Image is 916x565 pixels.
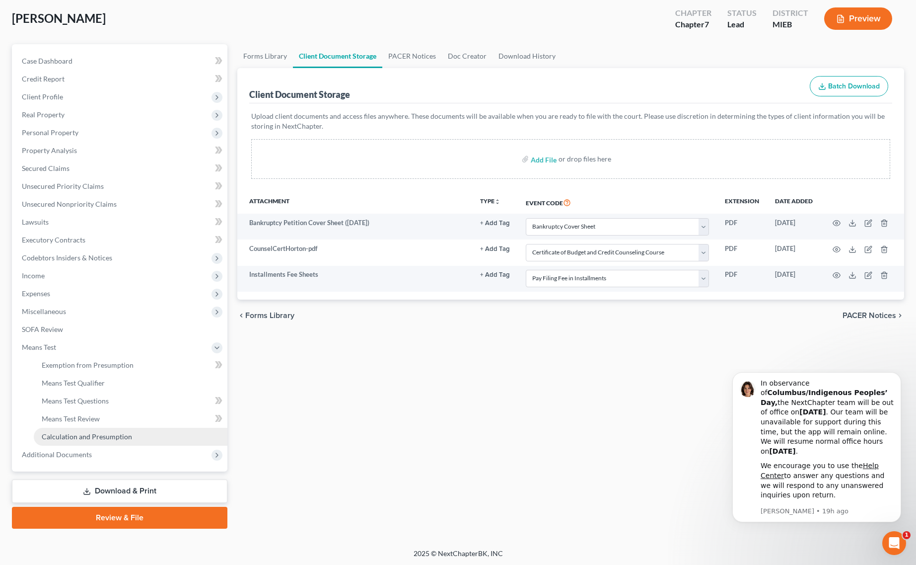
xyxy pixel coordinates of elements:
div: Lead [727,19,757,30]
i: unfold_more [494,199,500,205]
td: [DATE] [767,240,821,265]
span: Credit Report [22,75,65,83]
button: Preview [824,7,892,30]
iframe: Intercom notifications message [717,369,916,560]
span: Means Test Qualifier [42,379,105,387]
a: Unsecured Nonpriority Claims [14,195,227,213]
a: Doc Creator [442,44,493,68]
th: Attachment [237,191,472,214]
span: Means Test Review [42,414,100,423]
a: Calculation and Presumption [34,428,227,446]
div: MIEB [773,19,808,30]
span: Exemption from Presumption [42,361,134,369]
span: 7 [705,19,709,29]
a: Review & File [12,507,227,529]
p: Upload client documents and access files anywhere. These documents will be available when you are... [251,111,890,131]
div: District [773,7,808,19]
a: Property Analysis [14,142,227,160]
button: PACER Notices chevron_right [843,312,904,320]
a: Executory Contracts [14,231,227,249]
span: SOFA Review [22,325,63,333]
button: Batch Download [810,76,888,97]
th: Date added [767,191,821,214]
td: PDF [717,266,767,292]
td: Bankruptcy Petition Cover Sheet ([DATE]) [237,214,472,240]
a: + Add Tag [480,244,510,253]
span: Batch Download [828,82,880,90]
span: Forms Library [245,312,294,320]
a: + Add Tag [480,218,510,228]
a: Case Dashboard [14,52,227,70]
span: PACER Notices [843,312,896,320]
div: Chapter [675,19,711,30]
a: Download & Print [12,480,227,503]
div: Client Document Storage [249,88,350,100]
a: Unsecured Priority Claims [14,177,227,195]
td: PDF [717,240,767,265]
td: PDF [717,214,767,240]
th: Extension [717,191,767,214]
a: Exemption from Presumption [34,356,227,374]
a: Lawsuits [14,213,227,231]
button: + Add Tag [480,246,510,252]
a: SOFA Review [14,321,227,338]
a: PACER Notices [382,44,442,68]
a: Client Document Storage [293,44,382,68]
button: + Add Tag [480,220,510,227]
div: Status [727,7,757,19]
a: Forms Library [237,44,293,68]
span: 1 [903,531,911,539]
span: Case Dashboard [22,57,72,65]
span: Lawsuits [22,218,49,226]
span: Unsecured Priority Claims [22,182,104,190]
span: Secured Claims [22,164,70,172]
span: Personal Property [22,128,78,137]
span: Means Test Questions [42,397,109,405]
td: Installments Fee Sheets [237,266,472,292]
a: Secured Claims [14,160,227,177]
iframe: Intercom live chat [882,531,906,555]
span: Additional Documents [22,450,92,459]
a: Means Test Questions [34,392,227,410]
span: Real Property [22,110,65,119]
div: Chapter [675,7,711,19]
span: [PERSON_NAME] [12,11,106,25]
span: Expenses [22,289,50,298]
span: Property Analysis [22,146,77,155]
button: + Add Tag [480,272,510,278]
button: chevron_left Forms Library [237,312,294,320]
td: CounselCertHorton-pdf [237,240,472,265]
i: chevron_right [896,312,904,320]
span: Calculation and Presumption [42,432,132,441]
a: Credit Report [14,70,227,88]
a: Download History [493,44,562,68]
td: [DATE] [767,214,821,240]
a: Means Test Qualifier [34,374,227,392]
span: Codebtors Insiders & Notices [22,253,112,262]
i: chevron_left [237,312,245,320]
span: Income [22,271,45,280]
th: Event Code [518,191,717,214]
span: Executory Contracts [22,236,85,244]
td: [DATE] [767,266,821,292]
div: or drop files here [559,154,611,164]
span: Client Profile [22,92,63,101]
span: Means Test [22,343,56,351]
a: Means Test Review [34,410,227,428]
button: TYPEunfold_more [480,198,500,205]
a: + Add Tag [480,270,510,279]
span: Unsecured Nonpriority Claims [22,200,117,208]
span: Miscellaneous [22,307,66,316]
